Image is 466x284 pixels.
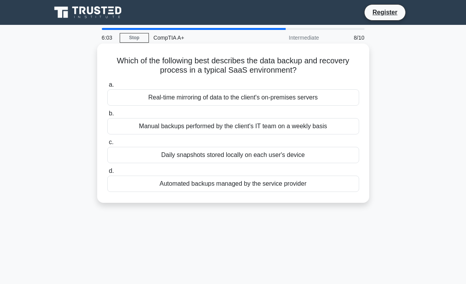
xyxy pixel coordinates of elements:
[149,30,256,45] div: CompTIA A+
[107,176,359,192] div: Automated backups managed by the service provider
[324,30,369,45] div: 8/10
[368,7,402,17] a: Register
[109,139,113,145] span: c.
[97,30,120,45] div: 6:03
[109,167,114,174] span: d.
[107,118,359,134] div: Manual backups performed by the client's IT team on a weekly basis
[107,147,359,163] div: Daily snapshots stored locally on each user's device
[106,56,360,75] h5: Which of the following best describes the data backup and recovery process in a typical SaaS envi...
[109,81,114,88] span: a.
[120,33,149,43] a: Stop
[109,110,114,117] span: b.
[256,30,324,45] div: Intermediate
[107,89,359,106] div: Real-time mirroring of data to the client's on-premises servers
